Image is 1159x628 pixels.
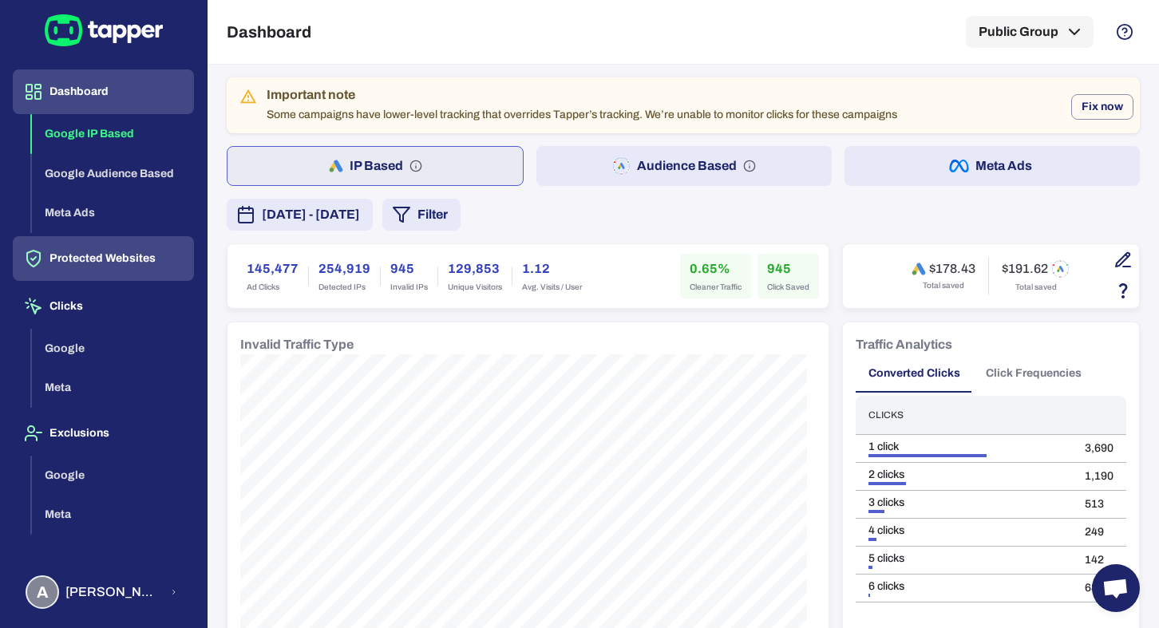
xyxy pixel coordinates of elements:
[536,146,832,186] button: Audience Based
[966,16,1094,48] button: Public Group
[868,496,1059,510] div: 3 clicks
[1002,261,1048,277] h6: $191.62
[856,354,973,393] button: Converted Clicks
[32,126,194,140] a: Google IP Based
[13,84,194,97] a: Dashboard
[247,259,299,278] h6: 145,477
[318,282,370,293] span: Detected IPs
[743,160,756,172] svg: Audience based: Search, Display, Shopping, Video Performance Max, Demand Generation
[1072,547,1126,575] td: 142
[13,569,194,615] button: A[PERSON_NAME] [PERSON_NAME] Koutsogianni
[32,193,194,233] button: Meta Ads
[690,282,742,293] span: Cleaner Traffic
[318,259,370,278] h6: 254,919
[32,456,194,496] button: Google
[32,507,194,520] a: Meta
[973,354,1094,393] button: Click Frequencies
[448,282,502,293] span: Unique Visitors
[13,284,194,329] button: Clicks
[13,411,194,456] button: Exclusions
[1071,94,1133,120] button: Fix now
[1072,519,1126,547] td: 249
[382,199,461,231] button: Filter
[32,380,194,393] a: Meta
[1072,435,1126,463] td: 3,690
[65,584,160,600] span: [PERSON_NAME] [PERSON_NAME] Koutsogianni
[262,205,360,224] span: [DATE] - [DATE]
[1110,277,1137,304] button: Estimation based on the quantity of invalid click x cost-per-click.
[32,368,194,408] button: Meta
[522,282,582,293] span: Avg. Visits / User
[1072,491,1126,519] td: 513
[32,114,194,154] button: Google IP Based
[767,259,809,278] h6: 945
[267,82,897,128] div: Some campaigns have lower-level tracking that overrides Tapper’s tracking. We’re unable to monito...
[267,87,897,103] div: Important note
[390,282,428,293] span: Invalid IPs
[690,259,742,278] h6: 0.65%
[1092,564,1140,612] div: Open chat
[227,22,311,41] h5: Dashboard
[923,280,964,291] span: Total saved
[32,495,194,535] button: Meta
[247,282,299,293] span: Ad Clicks
[227,199,373,231] button: [DATE] - [DATE]
[32,340,194,353] a: Google
[868,579,1059,594] div: 6 clicks
[13,298,194,312] a: Clicks
[868,523,1059,538] div: 4 clicks
[448,259,502,278] h6: 129,853
[868,468,1059,482] div: 2 clicks
[32,329,194,369] button: Google
[868,440,1059,454] div: 1 click
[32,165,194,179] a: Google Audience Based
[390,259,428,278] h6: 945
[845,146,1140,186] button: Meta Ads
[929,261,975,277] h6: $178.43
[13,69,194,114] button: Dashboard
[32,467,194,480] a: Google
[13,251,194,264] a: Protected Websites
[409,160,422,172] svg: IP based: Search, Display, and Shopping.
[856,396,1072,435] th: Clicks
[13,236,194,281] button: Protected Websites
[240,335,354,354] h6: Invalid Traffic Type
[767,282,809,293] span: Click Saved
[26,575,59,609] div: A
[32,205,194,219] a: Meta Ads
[13,425,194,439] a: Exclusions
[1015,282,1057,293] span: Total saved
[522,259,582,278] h6: 1.12
[1072,463,1126,491] td: 1,190
[868,551,1059,566] div: 5 clicks
[32,154,194,194] button: Google Audience Based
[227,146,524,186] button: IP Based
[1072,575,1126,602] td: 68
[856,335,952,354] h6: Traffic Analytics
